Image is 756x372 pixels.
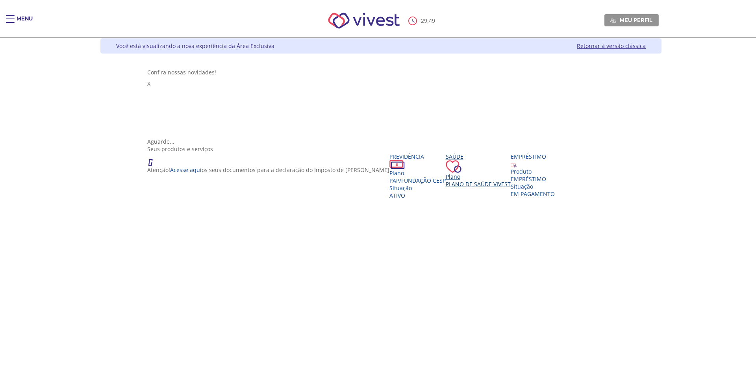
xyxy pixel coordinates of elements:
a: Empréstimo Produto EMPRÉSTIMO Situação EM PAGAMENTO [511,153,555,198]
img: ico_dinheiro.png [389,160,405,169]
div: Plano [446,173,511,180]
span: PAP/Fundação CESP [389,177,446,184]
p: Atenção! os seus documentos para a declaração do Imposto de [PERSON_NAME] [147,166,389,174]
a: Saúde PlanoPlano de Saúde VIVEST [446,153,511,188]
div: Plano [389,169,446,177]
div: Menu [17,15,33,31]
img: ico_atencao.png [147,153,161,166]
a: Previdência PlanoPAP/Fundação CESP SituaçãoAtivo [389,153,446,199]
span: X [147,80,150,87]
span: 29 [421,17,427,24]
span: Plano de Saúde VIVEST [446,180,511,188]
img: ico_coracao.png [446,160,461,173]
div: Previdência [389,153,446,160]
div: Seus produtos e serviços [147,145,615,153]
span: EM PAGAMENTO [511,190,555,198]
div: Confira nossas novidades! [147,68,615,76]
div: Você está visualizando a nova experiência da Área Exclusiva [116,42,274,50]
span: 49 [429,17,435,24]
img: Vivest [319,4,409,37]
div: : [408,17,437,25]
div: Empréstimo [511,153,555,160]
img: ico_emprestimo.svg [511,162,517,168]
div: Produto [511,168,555,175]
img: Meu perfil [610,18,616,24]
div: Aguarde... [147,138,615,145]
div: EMPRÉSTIMO [511,175,555,183]
span: Meu perfil [620,17,652,24]
a: Meu perfil [604,14,659,26]
div: Situação [511,183,555,190]
div: Saúde [446,153,511,160]
span: Ativo [389,192,405,199]
a: Retornar à versão clássica [577,42,646,50]
div: Vivest [94,38,661,372]
a: Acesse aqui [170,166,202,174]
div: Situação [389,184,446,192]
